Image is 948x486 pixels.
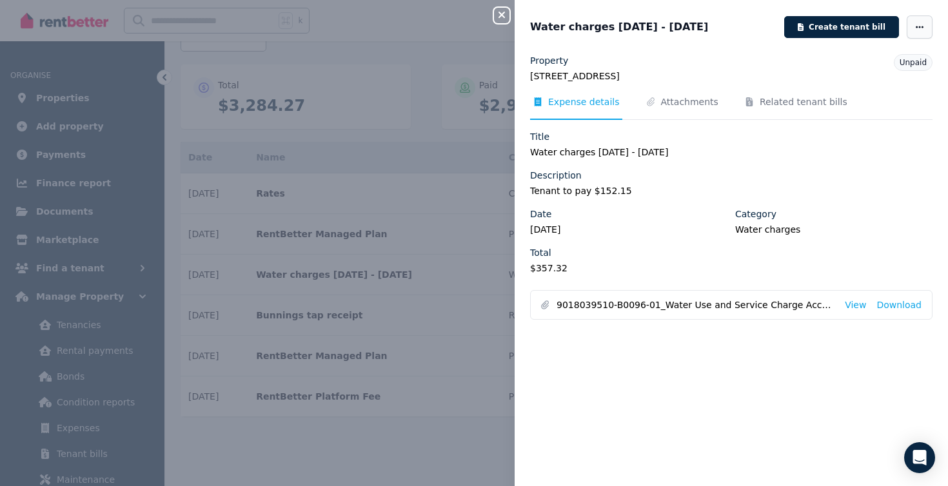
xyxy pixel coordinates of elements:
div: Open Intercom Messenger [904,442,935,473]
label: Total [530,246,551,259]
label: Category [735,208,776,220]
span: 9018039510-B0096-01_Water Use and Service Charge Account.pdf [557,298,834,311]
button: Create tenant bill [784,16,899,38]
legend: [DATE] [530,223,727,236]
span: Unpaid [900,58,927,67]
legend: Tenant to pay $152.15 [530,184,933,197]
span: Attachments [661,95,718,108]
a: Download [876,298,922,311]
a: View [845,298,866,311]
span: Expense details [548,95,620,108]
label: Title [530,130,549,143]
label: Property [530,54,568,67]
legend: [STREET_ADDRESS] [530,70,933,83]
nav: Tabs [530,95,933,120]
legend: Water charges [735,223,933,236]
label: Date [530,208,551,220]
legend: $357.32 [530,262,727,275]
label: Description [530,169,582,182]
legend: Water charges [DATE] - [DATE] [530,146,933,159]
span: Water charges [DATE] - [DATE] [530,19,708,35]
span: Related tenant bills [760,95,847,108]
